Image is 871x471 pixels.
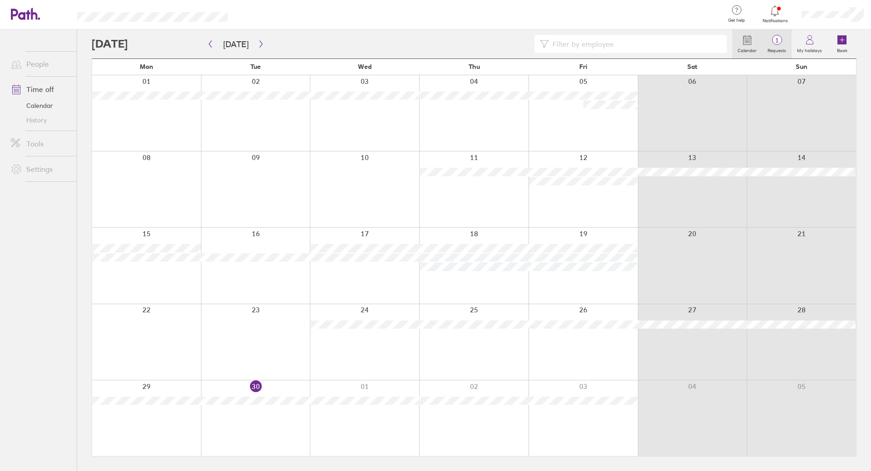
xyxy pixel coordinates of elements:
label: Requests [762,45,792,53]
label: Book [832,45,853,53]
a: History [4,113,77,127]
a: People [4,55,77,73]
span: Tue [250,63,261,70]
span: Mon [140,63,153,70]
span: Get help [722,18,751,23]
input: Filter by employee [549,35,721,53]
a: Calendar [4,98,77,113]
a: Notifications [760,5,790,24]
a: Calendar [732,29,762,58]
label: Calendar [732,45,762,53]
span: Fri [579,63,587,70]
a: My holidays [792,29,827,58]
span: 1 [762,37,792,44]
span: Thu [469,63,480,70]
span: Sun [796,63,807,70]
span: Sat [687,63,697,70]
a: Time off [4,80,77,98]
a: 1Requests [762,29,792,58]
a: Settings [4,160,77,178]
span: Notifications [760,18,790,24]
button: [DATE] [216,37,256,52]
label: My holidays [792,45,827,53]
a: Book [827,29,856,58]
span: Wed [358,63,372,70]
a: Tools [4,135,77,153]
